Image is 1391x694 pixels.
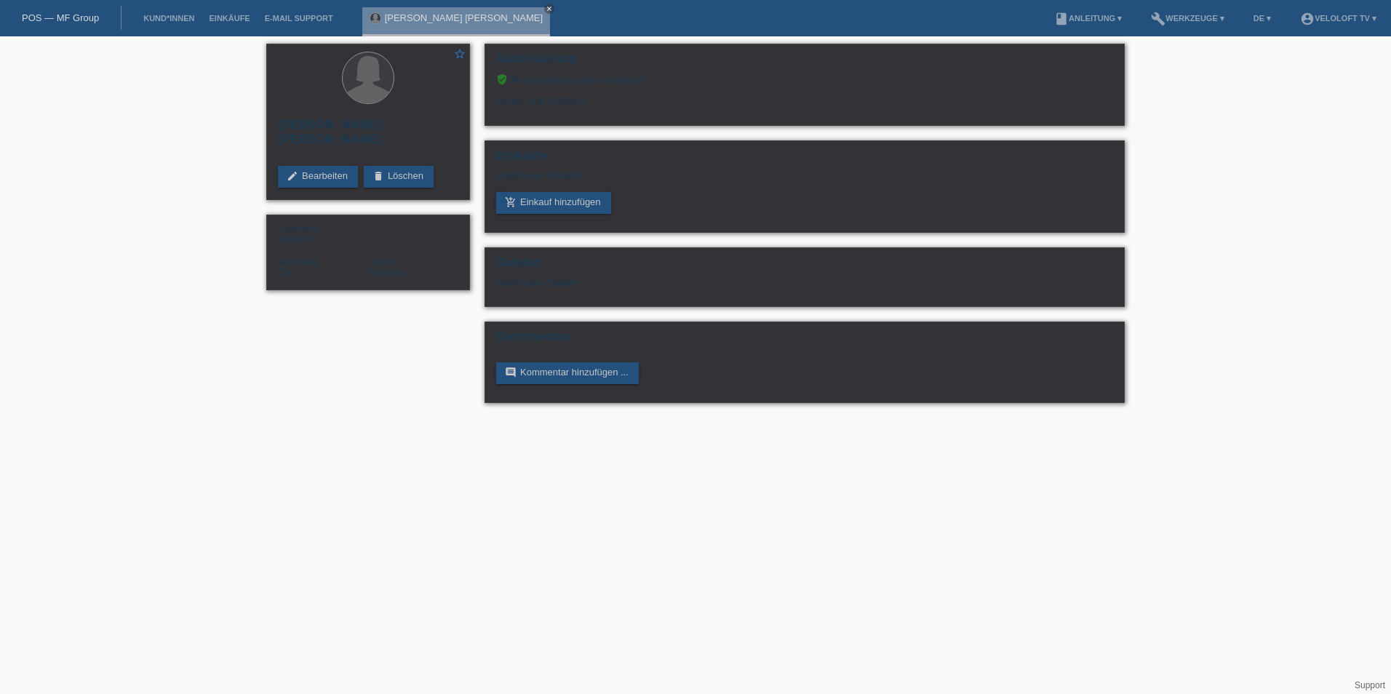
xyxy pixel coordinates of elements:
i: star_border [453,47,466,60]
i: comment [505,367,517,378]
a: E-Mail Support [258,14,340,23]
a: POS — MF Group [22,12,99,23]
h2: Autorisierung [496,52,1113,73]
i: verified_user [496,73,508,85]
a: [PERSON_NAME] [PERSON_NAME] [385,12,543,23]
a: account_circleVeloLoft TV ▾ [1293,14,1384,23]
div: Limite: CHF 8'500.00 [496,85,1113,107]
div: Weiblich [278,223,368,244]
a: Einkäufe [202,14,257,23]
i: close [546,5,553,12]
a: add_shopping_cartEinkauf hinzufügen [496,192,611,214]
i: build [1151,12,1165,26]
i: add_shopping_cart [505,196,517,208]
a: Support [1355,680,1385,690]
div: Die Autorisierung war erfolgreich. [496,73,1113,85]
span: Deutsch [368,267,403,278]
h2: Einkäufe [496,148,1113,170]
a: close [544,4,554,14]
div: Noch keine Dateien [496,277,941,288]
a: bookAnleitung ▾ [1047,14,1129,23]
div: Noch keine Einkäufe [496,170,1113,192]
i: edit [287,170,298,182]
a: buildWerkzeuge ▾ [1144,14,1232,23]
h2: Dateien [496,255,1113,277]
i: delete [372,170,384,182]
a: commentKommentar hinzufügen ... [496,362,639,384]
span: Geschlecht [278,224,318,233]
a: Kund*innen [136,14,202,23]
a: editBearbeiten [278,166,358,188]
span: Sprache [368,258,398,266]
h2: Kommentare [496,330,1113,351]
a: deleteLöschen [364,166,434,188]
h2: [PERSON_NAME] [PERSON_NAME] [278,118,458,154]
span: Nationalität [278,258,318,266]
i: account_circle [1300,12,1315,26]
i: book [1054,12,1069,26]
span: Schweiz [278,267,292,278]
a: DE ▾ [1246,14,1278,23]
a: star_border [453,47,466,63]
